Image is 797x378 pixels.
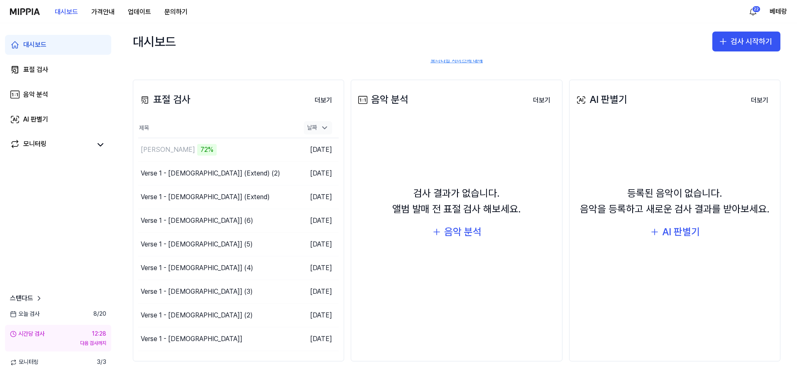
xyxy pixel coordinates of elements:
div: 12:28 [92,330,106,338]
a: 음악 분석 [5,85,111,105]
div: 시간당 검사 [10,330,44,338]
div: Verse 1 - [DEMOGRAPHIC_DATA]] (Extend) [141,192,270,202]
div: Verse 1 - [DEMOGRAPHIC_DATA]] (2) [141,310,253,320]
a: 모니터링 서비스에 대해 [430,56,483,65]
button: 더보기 [744,92,775,109]
div: 날짜 [304,121,332,134]
div: Verse 1 - [DEMOGRAPHIC_DATA]] (Extend) (2) [141,168,280,178]
span: 오늘 검사 [10,310,39,318]
button: 검사 시작하기 [712,32,780,51]
div: 음악 분석 [444,224,482,240]
td: [DATE] [288,138,339,162]
img: 알림 [748,7,758,17]
div: 대시보드 [23,40,46,50]
div: Verse 1 - [DEMOGRAPHIC_DATA]] [141,334,242,344]
button: 문의하기 [158,4,194,20]
a: 대시보드 [5,35,111,55]
div: Verse 1 - [DEMOGRAPHIC_DATA]] (3) [141,287,253,297]
div: 표절 검사 [138,92,191,107]
div: AI 판별기 [662,224,700,240]
div: 등록된 음악이 없습니다. 음악을 등록하고 새로운 검사 결과를 받아보세요. [580,185,770,217]
div: [PERSON_NAME] [141,145,195,155]
button: 알림22 [746,5,760,18]
div: AI 판별기 [23,115,48,124]
div: 72% [197,144,217,156]
div: 표절 검사 [23,65,48,75]
td: [DATE] [288,162,339,185]
td: [DATE] [288,304,339,327]
button: 가격안내 [85,4,121,20]
button: 더보기 [308,92,339,109]
span: 스탠다드 [10,293,33,303]
a: 더보기 [308,91,339,109]
div: 음악 분석 [23,90,48,100]
div: 검사 결과가 없습니다. 앨범 발매 전 표절 검사 해보세요. [392,185,521,217]
button: AI 판별기 [650,224,700,240]
a: 표절 검사 [5,60,111,80]
a: AI 판별기 [5,110,111,129]
div: 대시보드 [133,32,176,51]
div: Verse 1 - [DEMOGRAPHIC_DATA]] (6) [141,216,253,226]
img: logo [10,8,40,15]
td: [DATE] [288,209,339,233]
button: 더보기 [526,92,557,109]
td: [DATE] [288,233,339,256]
a: 스탠다드 [10,293,43,303]
a: 업데이트 [121,0,158,23]
div: 다음 검사까지 [10,340,106,347]
div: 음악 분석 [356,92,408,107]
button: 음악 분석 [432,224,482,240]
div: Verse 1 - [DEMOGRAPHIC_DATA]] (4) [141,263,253,273]
div: AI 판별기 [575,92,627,107]
span: 8 / 20 [93,310,106,318]
a: 더보기 [526,91,557,109]
button: 대시보드 [48,4,85,20]
td: [DATE] [288,256,339,280]
div: 모니터링 [23,139,46,151]
button: 베테랑 [770,7,787,17]
td: [DATE] [288,185,339,209]
a: 더보기 [744,91,775,109]
div: Verse 1 - [DEMOGRAPHIC_DATA]] (5) [141,239,253,249]
td: [DATE] [288,280,339,304]
span: 모니터링 [10,358,39,366]
th: 제목 [138,118,288,138]
a: 모니터링 [10,139,91,151]
div: 22 [752,6,760,12]
button: 업데이트 [121,4,158,20]
td: [DATE] [288,327,339,351]
span: 3 / 3 [97,358,106,366]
